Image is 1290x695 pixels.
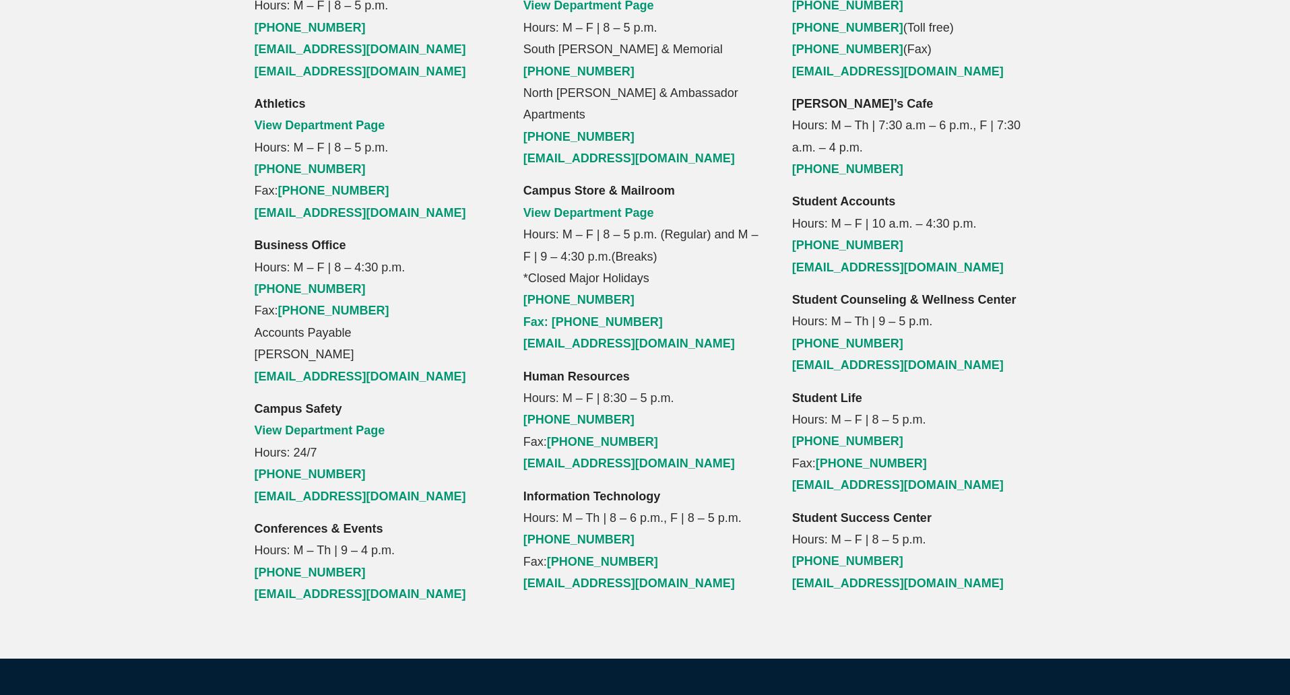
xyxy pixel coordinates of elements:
a: [PHONE_NUMBER] [255,162,366,176]
p: Hours: M – Th | 7:30 a.m – 6 p.m., F | 7:30 a.m. – 4 p.m. [792,93,1036,180]
a: [PHONE_NUMBER] [278,304,389,317]
p: Hours: M – F | 8 – 5 p.m. Fax: [255,93,498,224]
a: View Department Page [255,424,385,437]
strong: Conferences & Events [255,522,383,535]
a: [PHONE_NUMBER] [523,130,635,143]
p: Hours: M – F | 8 – 5 p.m. [792,507,1036,595]
a: [EMAIL_ADDRESS][DOMAIN_NAME] [523,152,735,165]
a: [PHONE_NUMBER] [255,566,366,579]
strong: Student Accounts [792,195,895,208]
a: [PHONE_NUMBER] [792,21,903,34]
a: [PHONE_NUMBER] [278,184,389,197]
p: Hours: 24/7 [255,398,498,507]
a: [PHONE_NUMBER] [523,533,635,546]
a: [PHONE_NUMBER] [792,337,903,350]
strong: Student Life [792,391,862,405]
p: Hours: M – F | 8 – 5 p.m. (Regular) and M – F | 9 – 4:30 p.m.(Breaks) *Closed Major Holidays [523,180,767,354]
a: View Department Page [523,206,654,220]
strong: Campus Safety [255,402,342,416]
a: [PHONE_NUMBER] [547,555,658,568]
p: Hours: M – Th | 9 – 4 p.m. [255,518,498,605]
strong: Athletics [255,97,306,110]
a: Fax: [PHONE_NUMBER] [523,315,663,329]
a: [EMAIL_ADDRESS][DOMAIN_NAME] [792,261,1004,274]
a: [PHONE_NUMBER] [547,435,658,449]
a: [PHONE_NUMBER] [792,434,903,448]
a: [PHONE_NUMBER] [523,293,635,306]
a: [PHONE_NUMBER] [792,42,903,56]
strong: Information Technology [523,490,661,503]
p: Hours: M – F | 8 – 5 p.m. Fax: [792,387,1036,496]
p: Hours: M – Th | 8 – 6 p.m., F | 8 – 5 p.m. Fax: [523,486,767,595]
a: [EMAIL_ADDRESS][DOMAIN_NAME] [255,42,466,56]
a: [PHONE_NUMBER] [792,554,903,568]
a: [EMAIL_ADDRESS][DOMAIN_NAME] [792,358,1004,372]
a: [EMAIL_ADDRESS][DOMAIN_NAME] [255,206,466,220]
a: [PHONE_NUMBER] [792,162,903,176]
a: [EMAIL_ADDRESS][DOMAIN_NAME] [255,490,466,503]
strong: Campus Store & Mailroom [523,184,675,197]
p: Hours: M – F | 8:30 – 5 p.m. Fax: [523,366,767,475]
strong: Student Counseling & Wellness Center [792,293,1017,306]
p: Hours: M – Th | 9 – 5 p.m. [792,289,1036,376]
a: [EMAIL_ADDRESS][DOMAIN_NAME] [255,587,466,601]
a: [EMAIL_ADDRESS][DOMAIN_NAME] [255,65,466,78]
a: [PHONE_NUMBER] [816,457,927,470]
a: [PHONE_NUMBER] [523,65,635,78]
strong: [PERSON_NAME]’s Cafe [792,97,933,110]
a: [EMAIL_ADDRESS][DOMAIN_NAME] [792,478,1004,492]
a: View Department Page [255,119,385,132]
a: [PHONE_NUMBER] [255,467,366,481]
a: [EMAIL_ADDRESS][DOMAIN_NAME] [255,370,466,383]
p: Hours: M – F | 8 – 4:30 p.m. Fax: Accounts Payable [PERSON_NAME] [255,234,498,387]
a: [PHONE_NUMBER] [792,238,903,252]
a: [PHONE_NUMBER] [255,282,366,296]
a: [EMAIL_ADDRESS][DOMAIN_NAME] [792,576,1004,590]
p: Hours: M – F | 10 a.m. – 4:30 p.m. [792,191,1036,278]
strong: Student Success Center [792,511,932,525]
a: [EMAIL_ADDRESS][DOMAIN_NAME] [523,576,735,590]
a: [EMAIL_ADDRESS][DOMAIN_NAME] [523,337,735,350]
a: [PHONE_NUMBER] [523,413,635,426]
a: [EMAIL_ADDRESS][DOMAIN_NAME] [792,65,1004,78]
a: [EMAIL_ADDRESS][DOMAIN_NAME] [523,457,735,470]
a: [PHONE_NUMBER] [255,21,366,34]
strong: Business Office [255,238,346,252]
strong: Human Resources [523,370,630,383]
